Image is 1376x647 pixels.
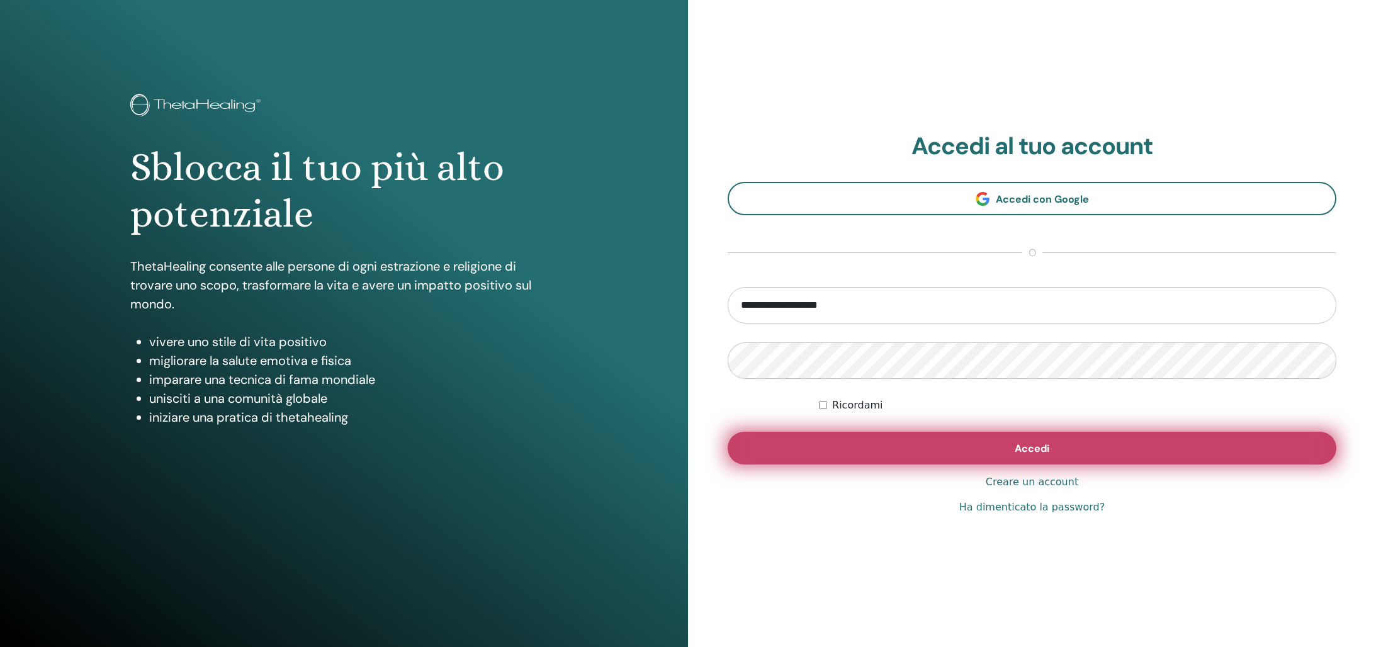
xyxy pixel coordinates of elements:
span: o [1022,245,1042,261]
a: Accedi con Google [728,182,1336,215]
a: Creare un account [986,475,1078,490]
h2: Accedi al tuo account [728,132,1336,161]
div: Keep me authenticated indefinitely or until I manually logout [819,398,1336,413]
li: unisciti a una comunità globale [149,389,558,408]
button: Accedi [728,432,1336,464]
p: ThetaHealing consente alle persone di ogni estrazione e religione di trovare uno scopo, trasforma... [130,257,558,313]
li: vivere uno stile di vita positivo [149,332,558,351]
h1: Sblocca il tuo più alto potenziale [130,144,558,238]
span: Accedi [1015,442,1049,455]
span: Accedi con Google [996,193,1089,206]
label: Ricordami [832,398,883,413]
li: migliorare la salute emotiva e fisica [149,351,558,370]
a: Ha dimenticato la password? [959,500,1105,515]
li: iniziare una pratica di thetahealing [149,408,558,427]
li: imparare una tecnica di fama mondiale [149,370,558,389]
